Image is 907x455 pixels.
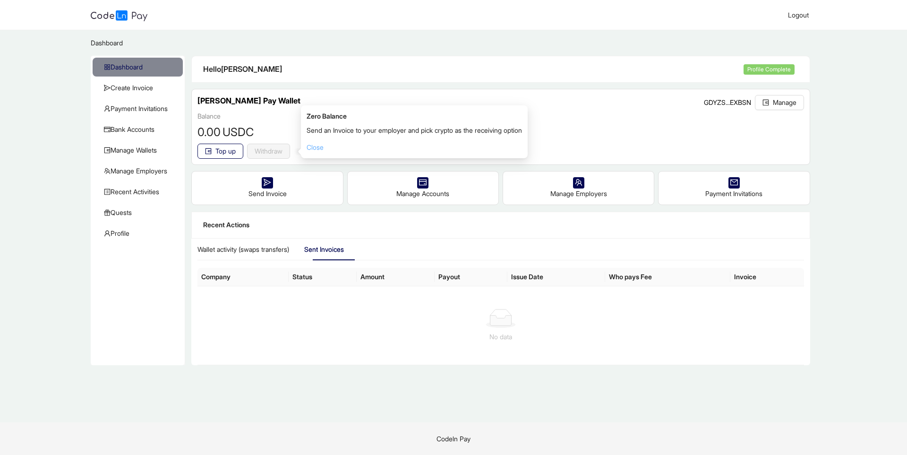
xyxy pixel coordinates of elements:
[357,268,435,286] th: Amount
[659,172,809,205] div: Payment Invitations
[197,144,243,159] button: walletTop up
[307,111,522,121] div: Zero Balance
[744,64,795,75] span: Profile Complete
[762,99,769,106] span: wallet
[104,58,175,77] span: Dashboard
[744,64,798,75] a: Profile Complete
[104,126,111,133] span: credit-card
[307,143,324,151] a: Close
[104,224,175,243] span: Profile
[264,179,271,186] span: send
[205,148,212,155] span: wallet
[104,209,111,216] span: gift
[104,230,111,237] span: user
[104,203,175,222] span: Quests
[788,11,809,19] span: Logout
[730,179,738,186] span: mail
[203,220,798,230] div: Recent Actions
[192,172,342,205] div: Send Invoice
[197,244,289,255] div: Wallet activity (swaps transfers)
[222,123,254,141] span: USDC
[104,141,175,160] span: Manage Wallets
[605,268,730,286] th: Who pays Fee
[221,64,282,74] span: [PERSON_NAME]
[91,39,123,47] span: Dashboard
[104,99,175,118] span: Payment Invitations
[104,182,175,201] span: Recent Activities
[304,244,344,255] div: Sent Invoices
[197,111,254,121] div: Balance
[755,95,804,110] button: walletManage
[197,95,300,107] h3: [PERSON_NAME] Pay Wallet
[575,179,582,186] span: team
[104,85,111,91] span: send
[104,120,175,139] span: Bank Accounts
[209,332,792,342] p: No data
[104,105,111,112] span: user-add
[289,268,356,286] th: Status
[773,97,796,108] span: Manage
[348,172,498,205] div: Manage Accounts
[197,268,289,286] th: Company
[507,268,606,286] th: Issue Date
[435,268,507,286] th: Payout
[503,172,654,205] div: Manage Employers
[204,125,221,139] span: .00
[104,168,111,174] span: team
[104,78,175,97] span: Create Invoice
[104,162,175,180] span: Manage Employers
[104,147,111,154] span: wallet
[755,98,804,106] a: walletManage
[91,10,147,21] img: logo
[307,125,522,136] p: Send an Invoice to your employer and pick crypto as the receiving option
[704,98,751,106] span: GDYZS...EXBSN
[203,63,743,75] div: Hello
[104,64,111,70] span: appstore
[197,125,204,139] span: 0
[730,268,804,286] th: Invoice
[104,189,111,195] span: profile
[215,146,236,156] span: Top up
[419,179,427,186] span: credit-card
